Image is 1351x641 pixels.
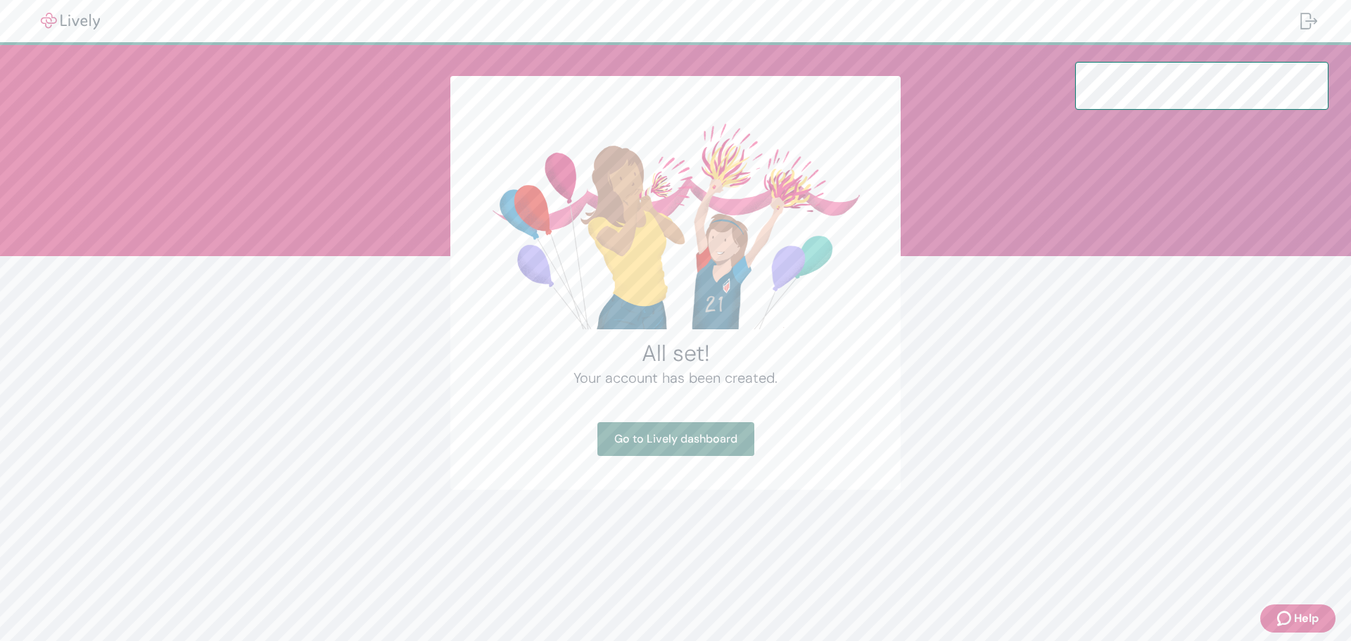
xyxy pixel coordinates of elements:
[1294,610,1319,627] span: Help
[1289,4,1328,38] button: Log out
[484,339,867,367] h2: All set!
[1277,610,1294,627] svg: Zendesk support icon
[484,367,867,388] h4: Your account has been created.
[1260,604,1336,633] button: Zendesk support iconHelp
[31,13,110,30] img: Lively
[597,422,754,456] a: Go to Lively dashboard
